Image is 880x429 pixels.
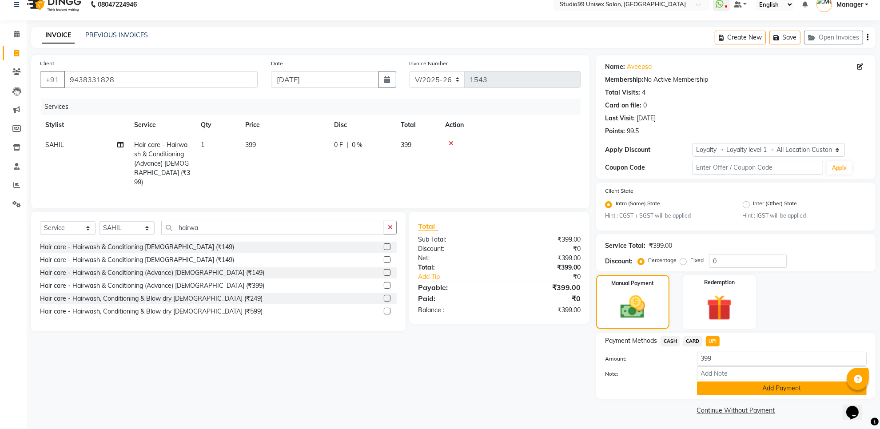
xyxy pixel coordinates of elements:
input: Add Note [697,366,867,380]
div: ₹399.00 [649,241,672,250]
button: Save [769,31,800,44]
div: Balance : [411,306,499,315]
img: _gift.svg [699,292,740,323]
div: Last Visit: [605,114,635,123]
label: Client State [605,187,633,195]
div: Membership: [605,75,644,84]
div: 0 [643,101,647,110]
th: Total [395,115,440,135]
div: 4 [642,88,645,97]
div: Card on file: [605,101,641,110]
a: Add Tip [411,272,514,282]
label: Invoice Number [410,60,448,68]
th: Price [240,115,329,135]
div: ₹399.00 [499,282,587,293]
div: ₹399.00 [499,254,587,263]
img: _cash.svg [613,293,653,321]
button: Apply [827,161,852,175]
div: Total: [411,263,499,272]
div: ₹399.00 [499,306,587,315]
span: Payment Methods [605,336,657,346]
span: 399 [245,141,256,149]
input: Search or Scan [161,221,384,234]
span: SAHIL [45,141,64,149]
label: Redemption [704,278,735,286]
div: Coupon Code [605,163,692,172]
div: Net: [411,254,499,263]
button: Create New [715,31,766,44]
div: Points: [605,127,625,136]
div: Hair care - Hairwash & Conditioning (Advance) [DEMOGRAPHIC_DATA] (₹149) [40,268,264,278]
button: Add Payment [697,381,867,395]
div: No Active Membership [605,75,867,84]
div: Hair care - Hairwash & Conditioning (Advance) [DEMOGRAPHIC_DATA] (₹399) [40,281,264,290]
input: Search by Name/Mobile/Email/Code [64,71,258,88]
a: Continue Without Payment [598,406,874,415]
div: Apply Discount [605,145,692,155]
div: Hair care - Hairwash & Conditioning [DEMOGRAPHIC_DATA] (₹149) [40,242,234,252]
input: Enter Offer / Coupon Code [693,161,823,175]
div: Services [41,99,587,115]
div: ₹0 [499,244,587,254]
span: 399 [401,141,411,149]
span: UPI [706,336,720,346]
div: Hair care - Hairwash, Conditioning & Blow dry [DEMOGRAPHIC_DATA] (₹249) [40,294,263,303]
span: Hair care - Hairwash & Conditioning (Advance) [DEMOGRAPHIC_DATA] (₹399) [134,141,190,186]
span: | [346,140,348,150]
div: Sub Total: [411,235,499,244]
button: Open Invoices [804,31,863,44]
div: ₹0 [499,293,587,304]
span: 1 [201,141,204,149]
th: Action [440,115,581,135]
label: Intra (Same) State [616,199,660,210]
div: Hair care - Hairwash, Conditioning & Blow dry [DEMOGRAPHIC_DATA] (₹599) [40,307,263,316]
label: Note: [598,370,690,378]
span: CARD [683,336,702,346]
input: Amount [697,352,867,365]
span: 0 F [334,140,343,150]
a: PREVIOUS INVOICES [85,31,148,39]
small: Hint : IGST will be applied [743,212,867,220]
label: Inter (Other) State [753,199,797,210]
button: +91 [40,71,65,88]
div: Discount: [411,244,499,254]
label: Date [271,60,283,68]
div: Total Visits: [605,88,640,97]
span: Total [418,222,438,231]
label: Manual Payment [612,279,654,287]
div: Discount: [605,257,633,266]
div: 99.5 [627,127,639,136]
th: Service [129,115,195,135]
span: 0 % [352,140,362,150]
th: Stylist [40,115,129,135]
small: Hint : CGST + SGST will be applied [605,212,729,220]
div: [DATE] [637,114,656,123]
label: Percentage [648,256,677,264]
label: Fixed [690,256,704,264]
div: ₹399.00 [499,263,587,272]
div: Paid: [411,293,499,304]
div: Payable: [411,282,499,293]
div: ₹0 [514,272,587,282]
span: CASH [661,336,680,346]
div: ₹399.00 [499,235,587,244]
a: INVOICE [42,28,75,44]
label: Client [40,60,54,68]
th: Qty [195,115,240,135]
div: Name: [605,62,625,71]
a: Aveepsa [627,62,652,71]
th: Disc [329,115,395,135]
div: Hair care - Hairwash & Conditioning [DEMOGRAPHIC_DATA] (₹149) [40,255,234,265]
iframe: chat widget [843,393,871,420]
label: Amount: [598,355,690,363]
div: Service Total: [605,241,645,250]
